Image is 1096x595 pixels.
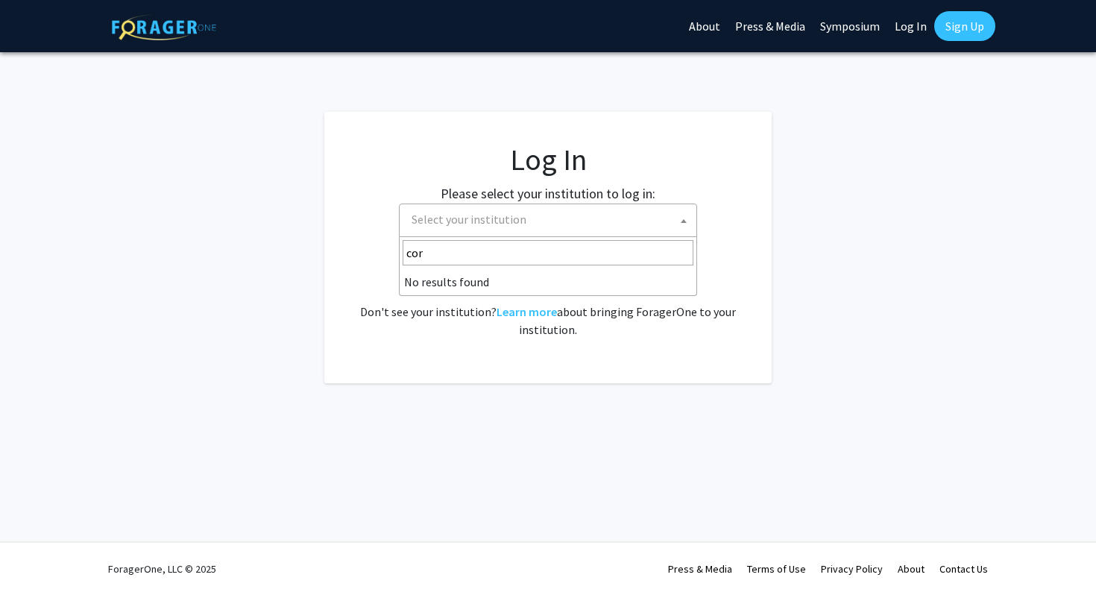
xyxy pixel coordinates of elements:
a: About [898,562,925,576]
a: Sign Up [934,11,995,41]
h1: Log In [354,142,742,177]
img: ForagerOne Logo [112,14,216,40]
iframe: Chat [11,528,63,584]
div: No account? . Don't see your institution? about bringing ForagerOne to your institution. [354,267,742,339]
li: No results found [400,268,696,295]
span: Select your institution [412,212,526,227]
span: Select your institution [399,204,697,237]
a: Contact Us [939,562,988,576]
a: Learn more about bringing ForagerOne to your institution [497,304,557,319]
a: Terms of Use [747,562,806,576]
span: Select your institution [406,204,696,235]
a: Press & Media [668,562,732,576]
div: ForagerOne, LLC © 2025 [108,543,216,595]
a: Privacy Policy [821,562,883,576]
input: Search [403,240,693,265]
label: Please select your institution to log in: [441,183,655,204]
